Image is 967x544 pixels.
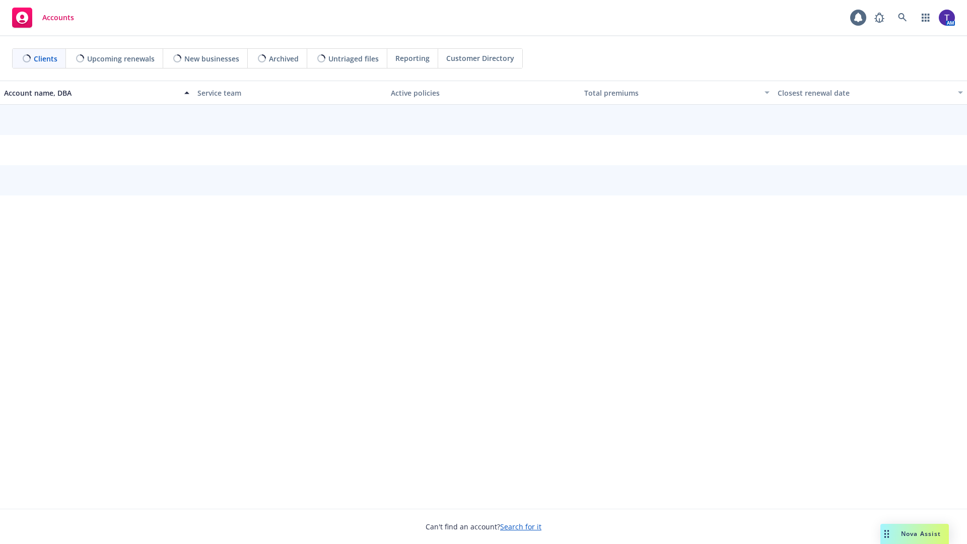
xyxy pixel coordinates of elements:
[880,524,949,544] button: Nova Assist
[778,88,952,98] div: Closest renewal date
[916,8,936,28] a: Switch app
[446,53,514,63] span: Customer Directory
[4,88,178,98] div: Account name, DBA
[193,81,387,105] button: Service team
[34,53,57,64] span: Clients
[395,53,430,63] span: Reporting
[184,53,239,64] span: New businesses
[391,88,576,98] div: Active policies
[328,53,379,64] span: Untriaged files
[584,88,758,98] div: Total premiums
[87,53,155,64] span: Upcoming renewals
[197,88,383,98] div: Service team
[901,529,941,538] span: Nova Assist
[42,14,74,22] span: Accounts
[500,522,541,531] a: Search for it
[774,81,967,105] button: Closest renewal date
[892,8,913,28] a: Search
[8,4,78,32] a: Accounts
[880,524,893,544] div: Drag to move
[269,53,299,64] span: Archived
[426,521,541,532] span: Can't find an account?
[939,10,955,26] img: photo
[580,81,774,105] button: Total premiums
[869,8,889,28] a: Report a Bug
[387,81,580,105] button: Active policies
